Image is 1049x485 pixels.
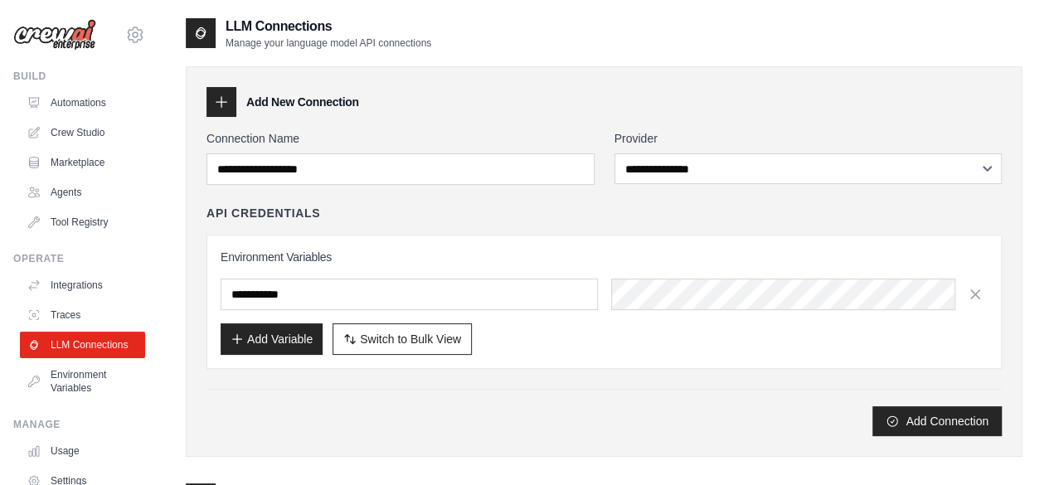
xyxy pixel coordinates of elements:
a: Tool Registry [20,209,145,235]
p: Manage your language model API connections [226,36,431,50]
a: Agents [20,179,145,206]
div: Operate [13,252,145,265]
a: Automations [20,90,145,116]
a: Crew Studio [20,119,145,146]
a: Traces [20,302,145,328]
div: Build [13,70,145,83]
h3: Environment Variables [221,249,988,265]
button: Switch to Bulk View [333,323,472,355]
div: Manage [13,418,145,431]
a: Environment Variables [20,361,145,401]
span: Switch to Bulk View [360,331,461,347]
label: Provider [614,130,1003,147]
h3: Add New Connection [246,94,359,110]
button: Add Connection [872,406,1002,436]
button: Add Variable [221,323,323,355]
a: LLM Connections [20,332,145,358]
a: Integrations [20,272,145,298]
a: Marketplace [20,149,145,176]
h2: LLM Connections [226,17,431,36]
label: Connection Name [206,130,595,147]
h4: API Credentials [206,205,320,221]
a: Usage [20,438,145,464]
img: Logo [13,19,96,51]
